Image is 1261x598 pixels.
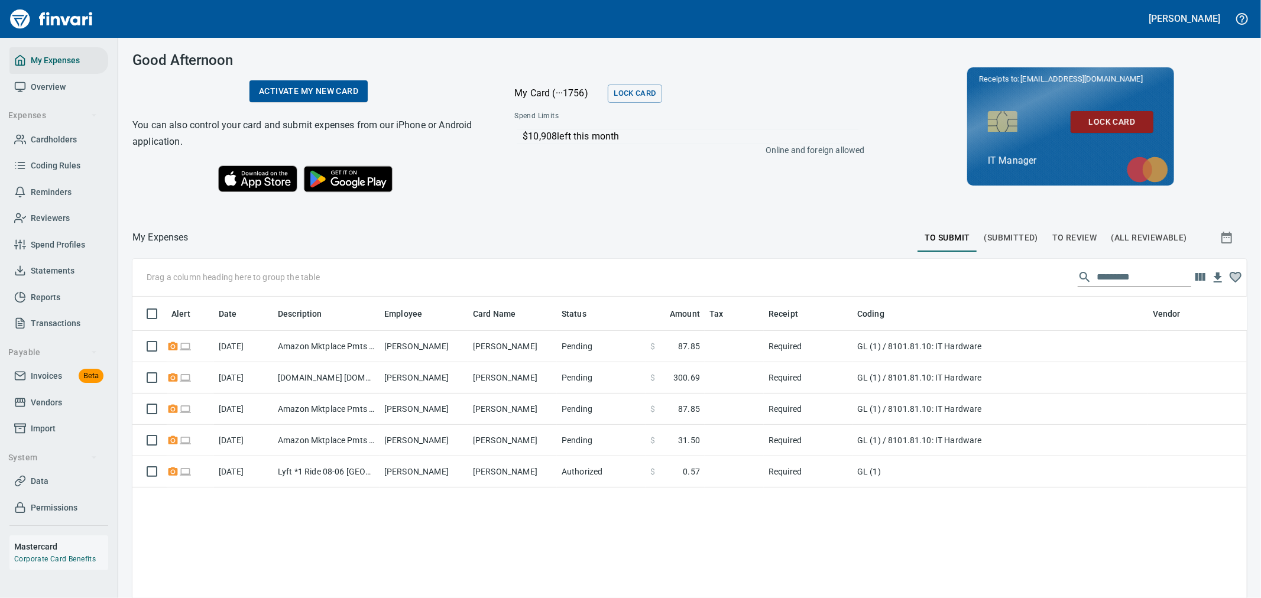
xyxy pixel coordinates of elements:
p: $10,908 left this month [523,129,858,144]
span: Employee [384,307,437,321]
h6: Mastercard [14,540,108,553]
span: 31.50 [678,434,700,446]
span: Expenses [8,108,98,123]
a: Cardholders [9,126,108,153]
a: Coding Rules [9,152,108,179]
td: GL (1) / 8101.81.10: IT Hardware [852,425,1148,456]
span: $ [650,403,655,415]
span: Statements [31,264,74,278]
span: Receipt [769,307,798,321]
span: Receipt Required [167,342,179,350]
td: GL (1) / 8101.81.10: IT Hardware [852,362,1148,394]
span: Beta [79,369,103,383]
td: [PERSON_NAME] [468,394,557,425]
button: [PERSON_NAME] [1146,9,1223,28]
span: $ [650,372,655,383]
span: (All Reviewable) [1111,230,1187,245]
span: Cardholders [31,132,77,147]
h5: [PERSON_NAME] [1149,12,1220,25]
img: Download on the App Store [218,165,297,192]
span: Online transaction [179,467,192,475]
h6: You can also control your card and submit expenses from our iPhone or Android application. [132,117,485,150]
td: [PERSON_NAME] [468,456,557,487]
span: Receipt Required [167,405,179,412]
a: Corporate Card Benefits [14,555,96,563]
span: Online transaction [179,405,192,412]
button: Payable [4,342,102,363]
span: $ [650,340,655,352]
td: Required [764,331,852,362]
span: Card Name [473,307,531,321]
span: Vendor [1153,307,1181,321]
span: Status [562,307,586,321]
a: InvoicesBeta [9,363,108,389]
td: [PERSON_NAME] [380,331,468,362]
span: Alert [171,307,206,321]
span: Invoices [31,369,62,383]
td: [PERSON_NAME] [380,394,468,425]
span: Coding Rules [31,158,80,173]
span: Overview [31,80,66,95]
span: To Review [1052,230,1097,245]
a: Overview [9,74,108,100]
span: Description [278,307,322,321]
a: Transactions [9,310,108,337]
span: Employee [384,307,422,321]
span: $ [650,466,655,477]
td: [DATE] [214,331,273,362]
span: Description [278,307,338,321]
td: GL (1) / 8101.81.10: IT Hardware [852,394,1148,425]
span: Lock Card [614,87,656,100]
span: [EMAIL_ADDRESS][DOMAIN_NAME] [1019,73,1143,84]
td: Pending [557,331,646,362]
p: My Expenses [132,230,189,245]
span: Activate my new card [259,84,358,99]
a: Vendors [9,389,108,416]
td: [PERSON_NAME] [468,362,557,394]
a: Reviewers [9,205,108,232]
span: Vendors [31,395,62,410]
span: Lock Card [1080,115,1144,129]
span: Online transaction [179,373,192,381]
p: My Card (···1756) [514,86,603,100]
span: 87.85 [678,403,700,415]
td: Amazon Mktplace Pmts [DOMAIN_NAME][URL] WA [273,425,380,456]
span: Receipt Required [167,467,179,475]
span: Amount [670,307,700,321]
span: Permissions [31,500,77,515]
td: [DATE] [214,362,273,394]
img: mastercard.svg [1121,151,1174,188]
td: [DATE] [214,456,273,487]
span: 300.69 [673,372,700,383]
span: Vendor [1153,307,1196,321]
span: Payable [8,345,98,360]
td: GL (1) [852,456,1148,487]
td: [PERSON_NAME] [380,362,468,394]
td: Required [764,456,852,487]
a: Finvari [7,5,96,33]
span: Reviewers [31,211,70,226]
span: Transactions [31,316,80,331]
span: Import [31,421,56,436]
span: Tax [709,307,723,321]
td: Pending [557,394,646,425]
td: [PERSON_NAME] [468,425,557,456]
td: Authorized [557,456,646,487]
span: Status [562,307,602,321]
td: [PERSON_NAME] [468,331,557,362]
span: System [8,450,98,465]
span: Online transaction [179,342,192,350]
p: Receipts to: [979,73,1162,85]
p: Online and foreign allowed [505,144,864,156]
span: Receipt Required [167,373,179,381]
span: 87.85 [678,340,700,352]
span: Date [219,307,237,321]
a: Reports [9,284,108,311]
button: Choose columns to display [1191,268,1209,286]
td: [PERSON_NAME] [380,456,468,487]
span: 0.57 [683,466,700,477]
span: To Submit [925,230,970,245]
span: Receipt Required [167,436,179,444]
span: Data [31,474,48,489]
button: Show transactions within a particular date range [1209,223,1247,252]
